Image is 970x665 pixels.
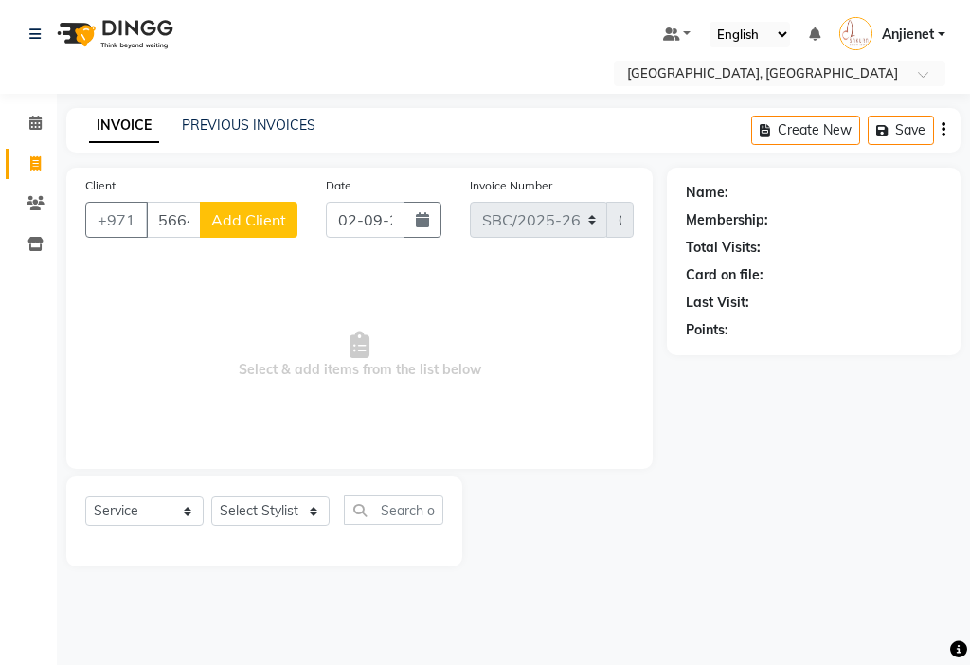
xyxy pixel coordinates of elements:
button: Add Client [200,202,297,238]
label: Invoice Number [470,177,552,194]
button: +971 [85,202,148,238]
button: Create New [751,116,860,145]
div: Last Visit: [686,293,749,313]
img: logo [48,8,178,61]
a: INVOICE [89,109,159,143]
label: Date [326,177,351,194]
div: Name: [686,183,728,203]
div: Membership: [686,210,768,230]
div: Total Visits: [686,238,761,258]
input: Search by Name/Mobile/Email/Code [146,202,201,238]
button: Save [868,116,934,145]
input: Search or Scan [344,495,443,525]
span: Add Client [211,210,286,229]
div: Points: [686,320,728,340]
a: PREVIOUS INVOICES [182,117,315,134]
span: Select & add items from the list below [85,261,634,450]
span: Anjienet [882,25,934,45]
label: Client [85,177,116,194]
img: Anjienet [839,17,872,50]
div: Card on file: [686,265,763,285]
